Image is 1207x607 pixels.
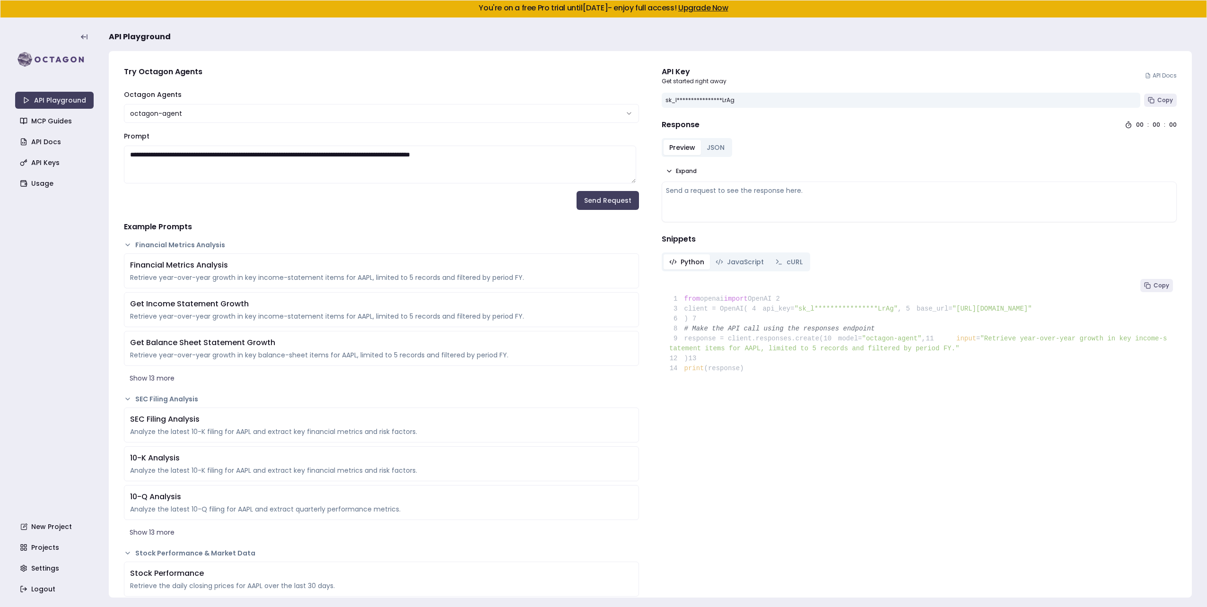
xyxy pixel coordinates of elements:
[662,234,1177,245] h4: Snippets
[130,414,633,425] div: SEC Filing Analysis
[124,90,182,99] label: Octagon Agents
[922,335,926,342] span: ,
[16,154,95,171] a: API Keys
[1157,96,1173,104] span: Copy
[1144,94,1177,107] button: Copy
[976,335,980,342] span: =
[701,140,730,155] button: JSON
[669,334,684,344] span: 9
[16,133,95,150] a: API Docs
[15,92,94,109] a: API Playground
[130,427,633,436] div: Analyze the latest 10-K filing for AAPL and extract key financial metrics and risk factors.
[124,524,639,541] button: Show 13 more
[787,257,803,267] span: cURL
[1154,282,1169,289] span: Copy
[748,304,763,314] span: 4
[688,354,703,364] span: 13
[16,175,95,192] a: Usage
[669,314,684,324] span: 6
[109,31,171,43] span: API Playground
[669,335,823,342] span: response = client.responses.create(
[124,66,639,78] h4: Try Octagon Agents
[1145,72,1177,79] a: API Docs
[1147,121,1149,129] div: :
[762,305,794,312] span: api_key=
[1169,121,1177,129] div: 00
[130,298,633,310] div: Get Income Statement Growth
[956,335,976,342] span: input
[124,370,639,387] button: Show 13 more
[926,334,941,344] span: 11
[1164,121,1165,129] div: :
[16,539,95,556] a: Projects
[666,186,1172,195] div: Send a request to see the response here.
[130,350,633,360] div: Retrieve year-over-year growth in key balance-sheet items for AAPL, limited to 5 records and filt...
[1136,121,1144,129] div: 00
[16,560,95,577] a: Settings
[130,452,633,464] div: 10-K Analysis
[662,66,726,78] div: API Key
[124,394,639,404] button: SEC Filing Analysis
[748,295,771,303] span: OpenAI
[771,294,787,304] span: 2
[669,304,684,314] span: 3
[130,568,633,579] div: Stock Performance
[684,295,700,303] span: from
[678,2,728,13] a: Upgrade Now
[700,295,724,303] span: openai
[724,295,748,303] span: import
[130,466,633,475] div: Analyze the latest 10-K filing for AAPL and extract key financial metrics and risk factors.
[662,165,700,178] button: Expand
[16,113,95,130] a: MCP Guides
[130,337,633,348] div: Get Balance Sheet Statement Growth
[684,325,875,332] span: # Make the API call using the responses endpoint
[917,305,953,312] span: base_url=
[704,364,744,372] span: (response)
[676,167,697,175] span: Expand
[577,191,639,210] button: Send Request
[124,240,639,250] button: Financial Metrics Analysis
[8,4,1199,12] h5: You're on a free Pro trial until [DATE] - enjoy full access!
[130,581,633,590] div: Retrieve the daily closing prices for AAPL over the last 30 days.
[669,324,684,334] span: 8
[669,315,688,322] span: )
[16,518,95,535] a: New Project
[130,273,633,282] div: Retrieve year-over-year growth in key income-statement items for AAPL, limited to 5 records and f...
[1140,279,1173,292] button: Copy
[664,140,701,155] button: Preview
[662,119,700,130] h4: Response
[669,354,684,364] span: 12
[669,294,684,304] span: 1
[130,312,633,321] div: Retrieve year-over-year growth in key income-statement items for AAPL, limited to 5 records and f...
[681,257,704,267] span: Python
[953,305,1032,312] span: "[URL][DOMAIN_NAME]"
[823,334,839,344] span: 10
[688,314,703,324] span: 7
[684,364,704,372] span: print
[669,364,684,373] span: 14
[124,221,639,233] h4: Example Prompts
[1153,121,1160,129] div: 00
[838,335,862,342] span: model=
[727,257,764,267] span: JavaScript
[898,305,901,312] span: ,
[15,50,94,69] img: logo-rect-yK7x_WSZ.svg
[124,548,639,558] button: Stock Performance & Market Data
[669,355,688,362] span: )
[662,78,726,85] p: Get started right away
[862,335,921,342] span: "octagon-agent"
[124,131,149,141] label: Prompt
[130,260,633,271] div: Financial Metrics Analysis
[16,581,95,598] a: Logout
[901,304,917,314] span: 5
[669,305,748,312] span: client = OpenAI(
[130,504,633,514] div: Analyze the latest 10-Q filing for AAPL and extract quarterly performance metrics.
[130,491,633,503] div: 10-Q Analysis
